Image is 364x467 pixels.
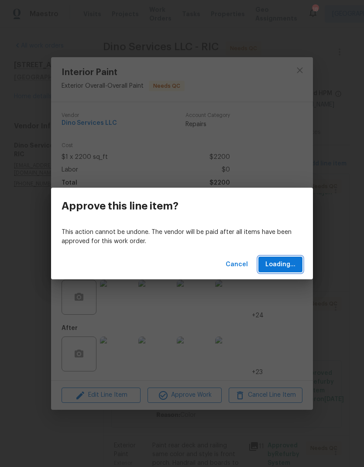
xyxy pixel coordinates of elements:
button: Cancel [222,257,251,273]
span: Loading... [265,259,295,270]
p: This action cannot be undone. The vendor will be paid after all items have been approved for this... [62,228,302,246]
span: Cancel [226,259,248,270]
h3: Approve this line item? [62,200,179,212]
button: Loading... [258,257,302,273]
